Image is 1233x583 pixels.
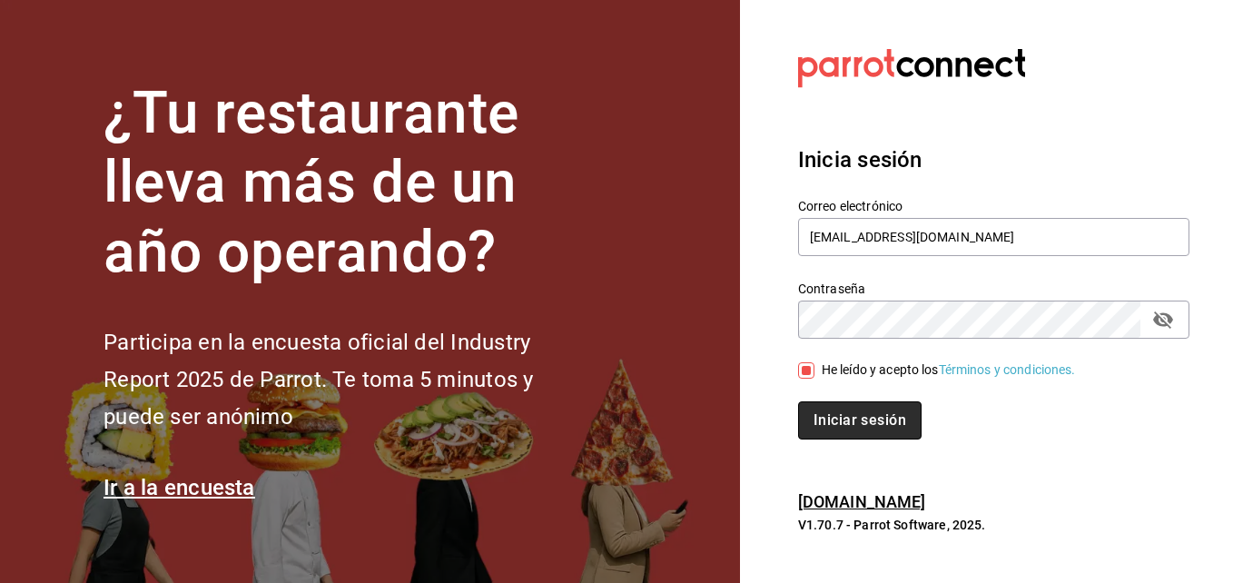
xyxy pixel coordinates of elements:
p: V1.70.7 - Parrot Software, 2025. [798,516,1189,534]
a: Términos y condiciones. [939,362,1076,377]
h2: Participa en la encuesta oficial del Industry Report 2025 de Parrot. Te toma 5 minutos y puede se... [104,324,594,435]
button: passwordField [1148,304,1179,335]
button: Iniciar sesión [798,401,922,440]
a: Ir a la encuesta [104,475,255,500]
div: He leído y acepto los [822,361,1076,380]
input: Ingresa tu correo electrónico [798,218,1189,256]
label: Contraseña [798,282,1189,294]
h1: ¿Tu restaurante lleva más de un año operando? [104,79,594,288]
label: Correo electrónico [798,199,1189,212]
h3: Inicia sesión [798,143,1189,176]
a: [DOMAIN_NAME] [798,492,926,511]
